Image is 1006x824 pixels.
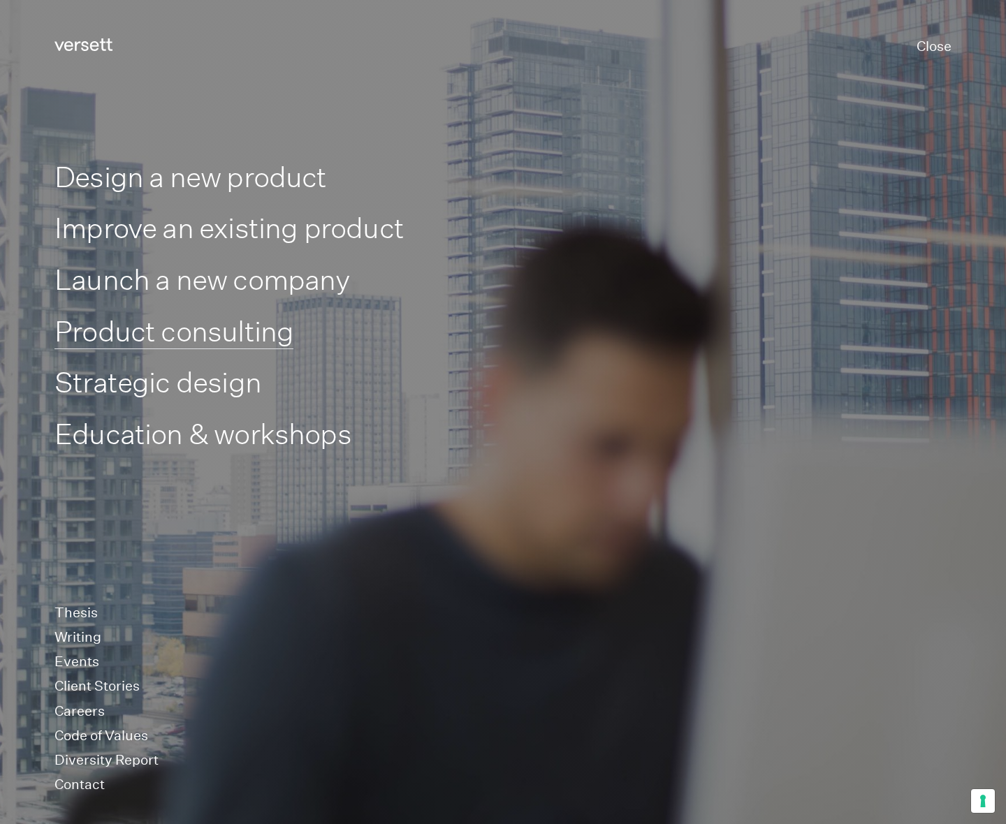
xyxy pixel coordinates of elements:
button: Close [917,34,952,60]
a: Code of Values [54,727,148,745]
a: Careers [54,702,105,721]
a: Strategic design [54,365,261,400]
a: Client Stories [54,677,140,696]
a: Education & workshops [54,417,351,452]
a: Design a new product [54,160,327,195]
a: Launch a new company [54,263,350,297]
a: Product consulting [54,314,293,349]
a: Writing [54,628,101,647]
a: Improve an existing product [54,211,404,246]
button: Your consent preferences for tracking technologies [971,789,995,813]
a: Contact [54,776,105,794]
a: Events [54,653,99,671]
a: Diversity Report [54,751,159,770]
a: Thesis [54,604,98,622]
